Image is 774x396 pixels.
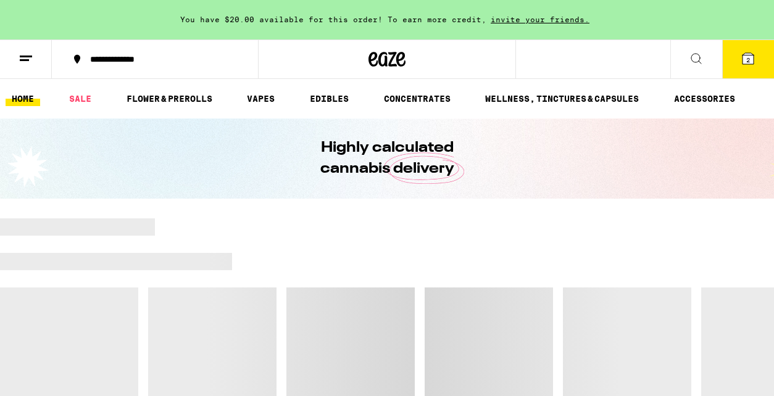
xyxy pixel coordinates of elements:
[668,91,741,106] a: ACCESSORIES
[722,40,774,78] button: 2
[120,91,218,106] a: FLOWER & PREROLLS
[378,91,457,106] a: CONCENTRATES
[241,91,281,106] a: VAPES
[304,91,355,106] a: EDIBLES
[694,359,762,390] iframe: Opens a widget where you can find more information
[479,91,645,106] a: WELLNESS, TINCTURES & CAPSULES
[486,15,594,23] span: invite your friends.
[285,138,489,179] h1: Highly calculated cannabis delivery
[63,91,98,106] a: SALE
[746,56,750,64] span: 2
[180,15,486,23] span: You have $20.00 available for this order! To earn more credit,
[6,91,40,106] a: HOME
